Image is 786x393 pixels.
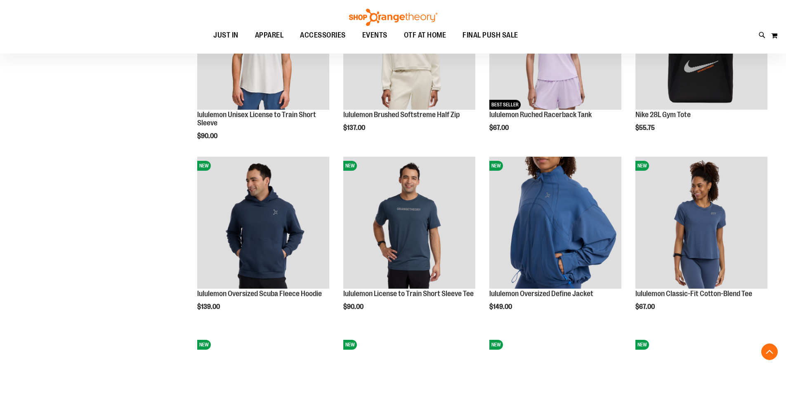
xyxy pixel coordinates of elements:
span: $90.00 [343,303,365,311]
a: EVENTS [354,26,396,45]
a: lululemon Oversized Define Jacket [489,289,593,298]
span: NEW [197,161,211,171]
span: $67.00 [635,303,656,311]
img: lululemon License to Train Short Sleeve Tee [343,157,475,289]
a: lululemon Brushed Softstreme Half Zip [343,111,460,119]
a: lululemon Oversized Scuba Fleece HoodieNEW [197,157,329,290]
span: NEW [635,161,649,171]
a: lululemon Classic-Fit Cotton-Blend TeeNEW [635,157,767,290]
div: product [193,153,333,332]
span: FINAL PUSH SALE [463,26,518,45]
span: NEW [343,161,357,171]
div: product [485,153,625,332]
img: Shop Orangetheory [348,9,439,26]
a: Nike 28L Gym Tote [635,111,691,119]
span: EVENTS [362,26,387,45]
a: lululemon Classic-Fit Cotton-Blend Tee [635,289,752,298]
span: $139.00 [197,303,221,311]
span: $149.00 [489,303,513,311]
span: $90.00 [197,132,219,140]
a: lululemon Ruched Racerback Tank [489,111,592,119]
button: Back To Top [761,344,778,360]
a: lululemon Oversized Scuba Fleece Hoodie [197,289,322,298]
a: FINAL PUSH SALE [454,26,526,45]
a: lululemon License to Train Short Sleeve Tee [343,289,474,298]
div: product [339,153,479,332]
span: APPAREL [255,26,284,45]
a: OTF AT HOME [396,26,455,45]
a: JUST IN [205,26,247,45]
span: JUST IN [213,26,238,45]
img: lululemon Oversized Scuba Fleece Hoodie [197,157,329,289]
span: OTF AT HOME [404,26,446,45]
img: lululemon Classic-Fit Cotton-Blend Tee [635,157,767,289]
a: lululemon Oversized Define JacketNEW [489,157,621,290]
span: $67.00 [489,124,510,132]
span: $55.75 [635,124,656,132]
a: ACCESSORIES [292,26,354,45]
a: APPAREL [247,26,292,45]
span: NEW [343,340,357,350]
a: lululemon License to Train Short Sleeve TeeNEW [343,157,475,290]
div: product [631,153,772,332]
span: BEST SELLER [489,100,521,110]
span: ACCESSORIES [300,26,346,45]
span: NEW [635,340,649,350]
a: lululemon Unisex License to Train Short Sleeve [197,111,316,127]
span: $137.00 [343,124,366,132]
img: lululemon Oversized Define Jacket [489,157,621,289]
span: NEW [197,340,211,350]
span: NEW [489,340,503,350]
span: NEW [489,161,503,171]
